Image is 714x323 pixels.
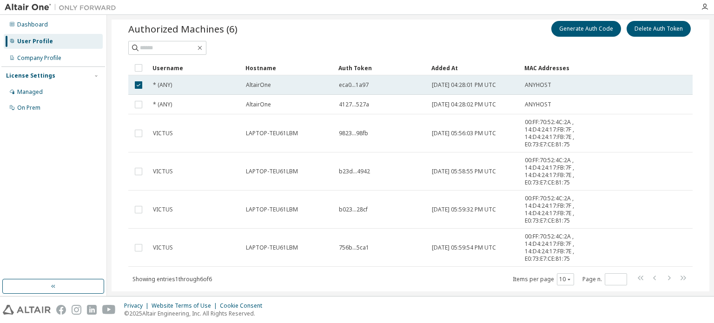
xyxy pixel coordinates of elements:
[525,157,590,186] span: 00:FF:70:52:4C:2A , 14:D4:24:17:FB:7F , 14:D4:24:17:FB:7E , E0:73:E7:CE:81:75
[525,81,551,89] span: ANYHOST
[72,305,81,315] img: instagram.svg
[432,168,496,175] span: [DATE] 05:58:55 PM UTC
[339,168,370,175] span: b23d...4942
[559,276,572,283] button: 10
[246,101,271,108] span: AltairOne
[339,101,369,108] span: 4127...527a
[582,273,627,285] span: Page n.
[339,130,368,137] span: 9823...98fb
[246,81,271,89] span: AltairOne
[3,305,51,315] img: altair_logo.svg
[432,206,496,213] span: [DATE] 05:59:32 PM UTC
[551,21,621,37] button: Generate Auth Code
[431,60,517,75] div: Added At
[627,21,691,37] button: Delete Auth Token
[432,101,496,108] span: [DATE] 04:28:02 PM UTC
[432,130,496,137] span: [DATE] 05:56:03 PM UTC
[153,130,173,137] span: VICTUS
[220,302,268,310] div: Cookie Consent
[87,305,97,315] img: linkedin.svg
[6,72,55,79] div: License Settings
[525,119,590,148] span: 00:FF:70:52:4C:2A , 14:D4:24:17:FB:7F , 14:D4:24:17:FB:7E , E0:73:E7:CE:81:75
[153,101,172,108] span: * (ANY)
[5,3,121,12] img: Altair One
[524,60,590,75] div: MAC Addresses
[525,101,551,108] span: ANYHOST
[153,81,172,89] span: * (ANY)
[246,168,298,175] span: LAPTOP-TEU61LBM
[432,81,496,89] span: [DATE] 04:28:01 PM UTC
[339,206,368,213] span: b023...28cf
[17,54,61,62] div: Company Profile
[513,273,574,285] span: Items per page
[152,60,238,75] div: Username
[245,60,331,75] div: Hostname
[432,244,496,251] span: [DATE] 05:59:54 PM UTC
[246,130,298,137] span: LAPTOP-TEU61LBM
[56,305,66,315] img: facebook.svg
[153,244,173,251] span: VICTUS
[152,302,220,310] div: Website Terms of Use
[246,206,298,213] span: LAPTOP-TEU61LBM
[525,233,590,263] span: 00:FF:70:52:4C:2A , 14:D4:24:17:FB:7F , 14:D4:24:17:FB:7E , E0:73:E7:CE:81:75
[339,244,369,251] span: 756b...5ca1
[153,168,173,175] span: VICTUS
[525,195,590,224] span: 00:FF:70:52:4C:2A , 14:D4:24:17:FB:7F , 14:D4:24:17:FB:7E , E0:73:E7:CE:81:75
[338,60,424,75] div: Auth Token
[339,81,369,89] span: eca0...1a97
[124,302,152,310] div: Privacy
[17,104,40,112] div: On Prem
[102,305,116,315] img: youtube.svg
[17,38,53,45] div: User Profile
[17,88,43,96] div: Managed
[124,310,268,317] p: © 2025 Altair Engineering, Inc. All Rights Reserved.
[246,244,298,251] span: LAPTOP-TEU61LBM
[132,275,212,283] span: Showing entries 1 through 6 of 6
[17,21,48,28] div: Dashboard
[153,206,173,213] span: VICTUS
[128,22,238,35] span: Authorized Machines (6)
